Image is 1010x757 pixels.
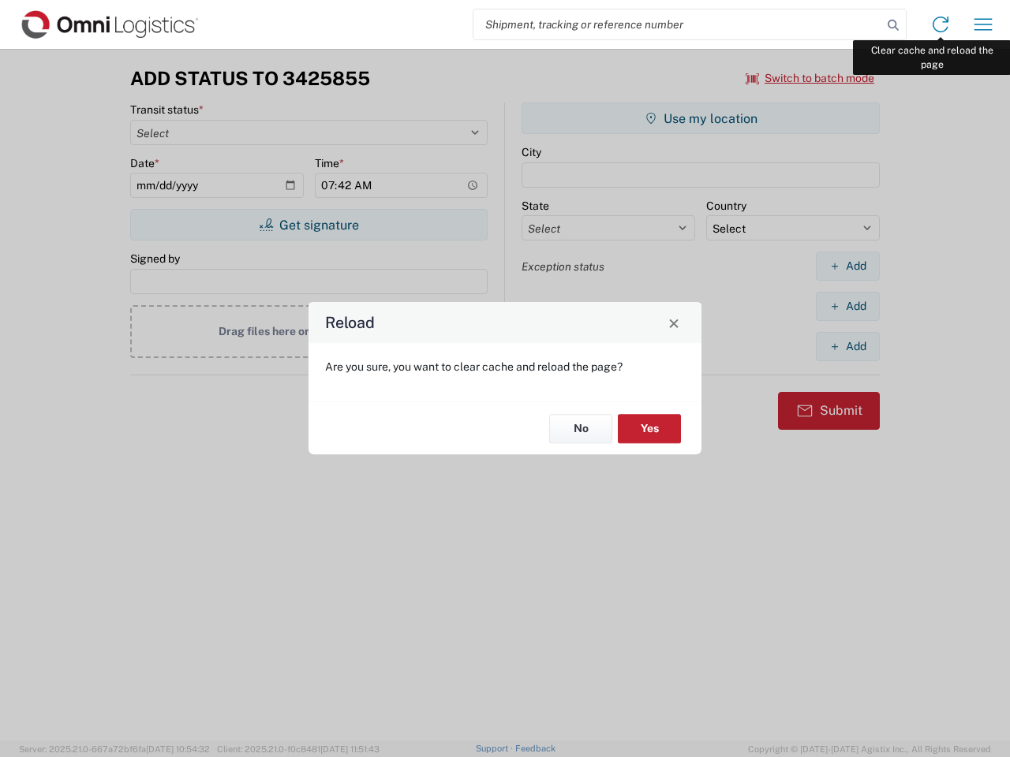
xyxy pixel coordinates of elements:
button: No [549,414,612,443]
input: Shipment, tracking or reference number [473,9,882,39]
h4: Reload [325,311,375,334]
p: Are you sure, you want to clear cache and reload the page? [325,360,685,374]
button: Yes [618,414,681,443]
button: Close [663,311,685,334]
